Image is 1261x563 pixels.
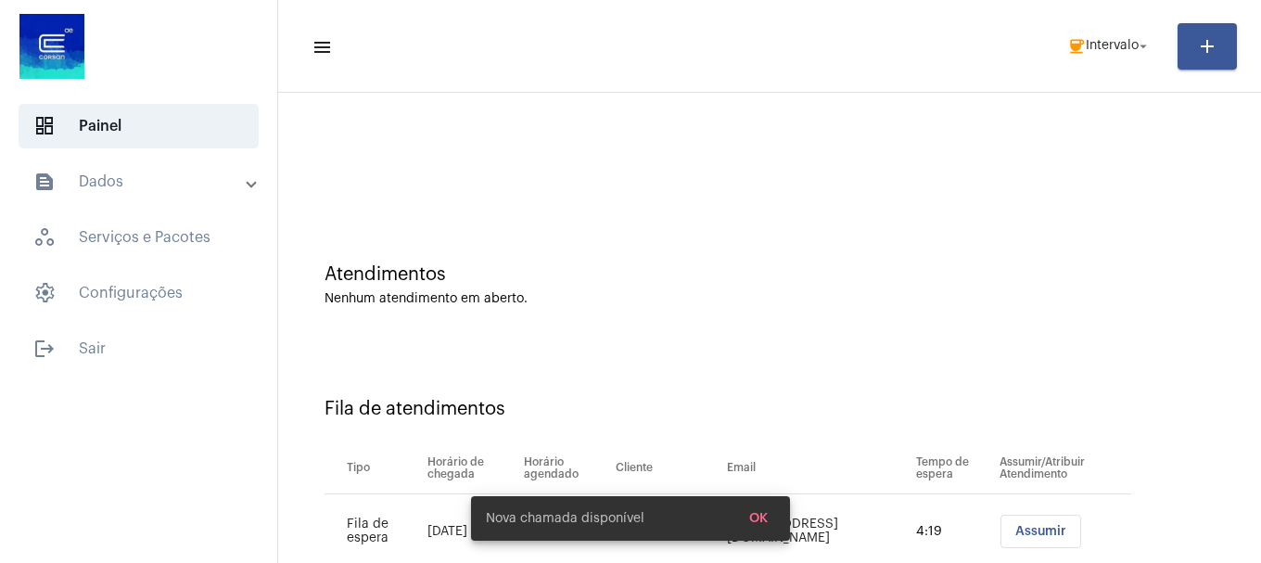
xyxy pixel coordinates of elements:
[325,292,1215,306] div: Nenhum atendimento em aberto.
[19,104,259,148] span: Painel
[1135,38,1152,55] mat-icon: arrow_drop_down
[33,171,248,193] mat-panel-title: Dados
[486,509,644,528] span: Nova chamada disponível
[19,326,259,371] span: Sair
[995,442,1131,494] th: Assumir/Atribuir Atendimento
[1015,525,1066,538] span: Assumir
[33,115,56,137] span: sidenav icon
[325,442,423,494] th: Tipo
[734,502,783,535] button: OK
[423,442,518,494] th: Horário de chegada
[611,442,722,494] th: Cliente
[33,338,56,360] mat-icon: sidenav icon
[19,215,259,260] span: Serviços e Pacotes
[1056,28,1163,65] button: Intervalo
[1067,37,1086,56] mat-icon: coffee
[1196,35,1218,58] mat-icon: add
[1000,515,1131,548] mat-chip-list: selection
[33,282,56,304] span: sidenav icon
[11,160,277,204] mat-expansion-panel-header: sidenav iconDados
[15,9,89,83] img: d4669ae0-8c07-2337-4f67-34b0df7f5ae4.jpeg
[33,171,56,193] mat-icon: sidenav icon
[722,442,911,494] th: Email
[312,36,330,58] mat-icon: sidenav icon
[1000,515,1081,548] button: Assumir
[325,399,1215,419] div: Fila de atendimentos
[325,264,1215,285] div: Atendimentos
[749,512,768,525] span: OK
[519,442,611,494] th: Horário agendado
[19,271,259,315] span: Configurações
[33,226,56,249] span: sidenav icon
[911,442,995,494] th: Tempo de espera
[1086,40,1139,53] span: Intervalo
